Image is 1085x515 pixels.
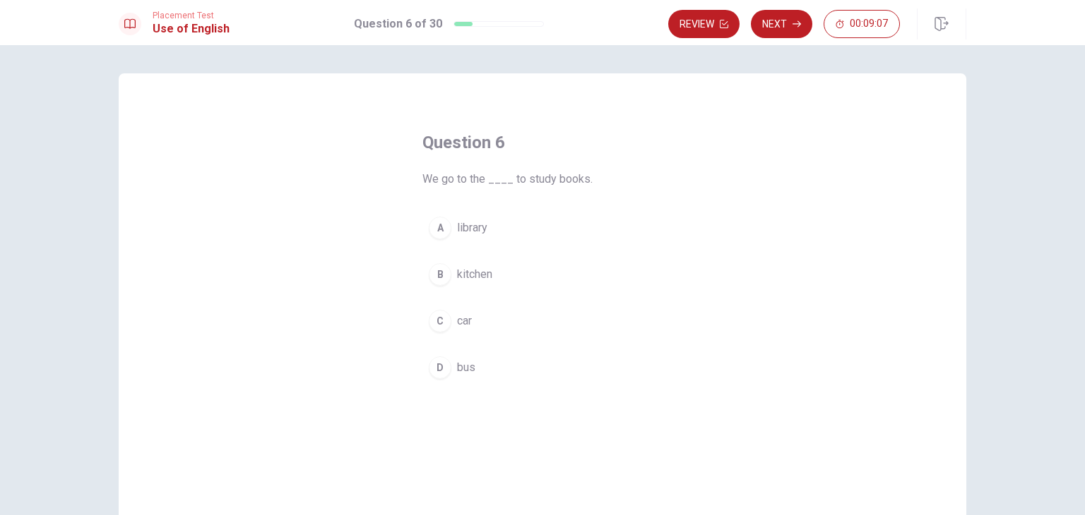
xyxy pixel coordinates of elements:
button: Review [668,10,740,38]
h1: Use of English [153,20,230,37]
div: A [429,217,451,239]
div: B [429,263,451,286]
button: Bkitchen [422,257,663,292]
button: Alibrary [422,210,663,246]
button: Dbus [422,350,663,385]
span: Placement Test [153,11,230,20]
button: 00:09:07 [824,10,900,38]
div: C [429,310,451,332]
span: kitchen [457,266,492,283]
span: bus [457,359,475,376]
h1: Question 6 of 30 [354,16,442,32]
span: car [457,313,472,329]
div: D [429,356,451,379]
span: We go to the ____ to study books. [422,171,663,188]
h4: Question 6 [422,131,663,154]
button: Next [751,10,812,38]
span: 00:09:07 [850,18,888,30]
span: library [457,219,487,236]
button: Ccar [422,303,663,339]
